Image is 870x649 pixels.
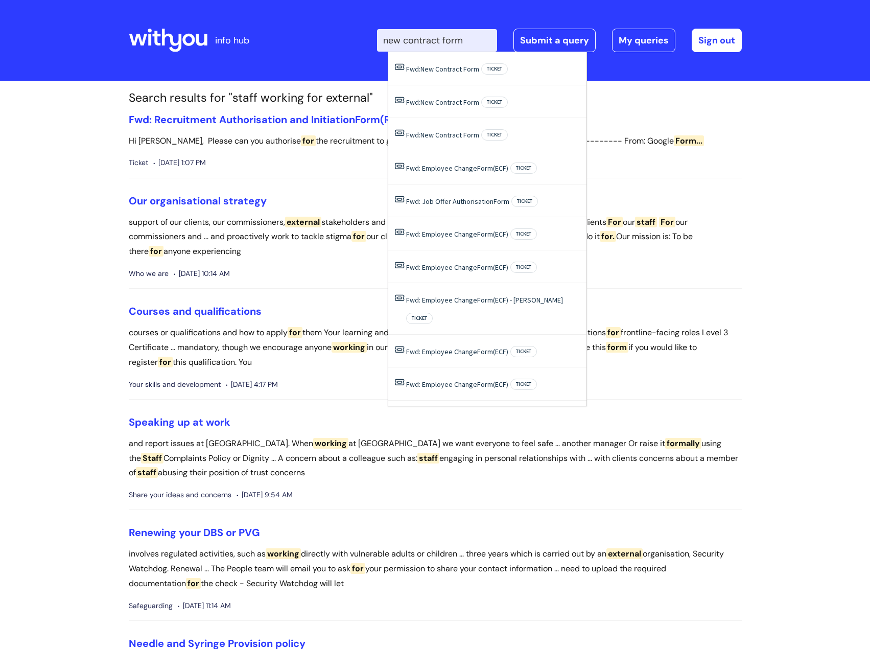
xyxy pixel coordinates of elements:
[129,194,267,207] a: Our organisational strategy
[692,29,742,52] a: Sign out
[510,262,537,273] span: Ticket
[435,64,462,74] span: Contract
[635,217,657,227] span: staff
[129,215,742,259] p: support of our clients, our commissioners, stakeholders and you, our colleagues ... means being t...
[285,217,321,227] span: external
[435,130,462,140] span: Contract
[606,548,643,559] span: external
[350,563,365,574] span: for
[313,438,348,449] span: working
[417,453,439,463] span: staff
[288,327,302,338] span: for
[463,130,479,140] span: Form
[351,231,366,242] span: for
[665,438,701,449] span: formally
[481,129,508,141] span: Ticket
[481,63,508,75] span: Ticket
[377,29,497,52] input: Search
[406,98,479,107] a: Fwd:New Contract Form
[510,346,537,357] span: Ticket
[129,91,742,105] h1: Search results for "staff working for external"
[355,113,380,126] span: Form
[129,113,408,126] a: Fwd: Recruitment Authorisation and InitiationForm(RAF)
[406,64,479,74] a: Fwd:New Contract Form
[510,163,537,174] span: Ticket
[477,263,493,272] span: Form
[511,196,538,207] span: Ticket
[406,263,508,272] a: Fwd: Employee ChangeForm(ECF)
[158,357,173,367] span: for
[477,347,493,356] span: Form
[406,295,563,305] a: Fwd: Employee ChangeForm(ECF) - [PERSON_NAME]
[600,231,616,242] span: for.
[435,98,462,107] span: Contract
[266,548,301,559] span: working
[493,197,509,206] span: Form
[129,326,742,369] p: courses or qualifications and how to apply them Your learning and development plays ... you can a...
[129,156,148,169] span: Ticket
[129,134,742,149] p: Hi [PERSON_NAME], Please can you authorise the recruitment to go out. Thanks ... ---------- messa...
[406,347,508,356] a: Fwd: Employee ChangeForm(ECF)
[332,342,367,353] span: working
[659,217,675,227] span: For
[406,380,508,389] a: Fwd: Employee ChangeForm(ECF)
[237,489,293,501] span: [DATE] 9:54 AM
[606,342,628,353] span: form
[406,229,508,239] a: Fwd: Employee ChangeForm(ECF)
[606,327,621,338] span: for
[129,415,230,429] a: Speaking up at work
[129,526,260,539] a: Renewing your DBS or PVG
[477,164,493,173] span: Form
[477,295,493,305] span: Form
[129,305,262,318] a: Courses and qualifications
[420,64,434,74] span: New
[129,599,173,612] span: Safeguarding
[612,29,675,52] a: My queries
[178,599,231,612] span: [DATE] 11:14 AM
[129,547,742,591] p: involves regulated activities, such as directly with vulnerable adults or children ... three year...
[513,29,596,52] a: Submit a query
[463,64,479,74] span: Form
[174,267,230,280] span: [DATE] 10:14 AM
[674,135,704,146] span: Form...
[129,378,221,391] span: Your skills and development
[606,217,623,227] span: For
[153,156,206,169] span: [DATE] 1:07 PM
[226,378,278,391] span: [DATE] 4:17 PM
[129,489,231,501] span: Share your ideas and concerns
[406,164,508,173] a: Fwd: Employee ChangeForm(ECF)
[215,32,249,49] p: info hub
[186,578,201,589] span: for
[149,246,163,257] span: for
[136,467,158,478] span: staff
[301,135,316,146] span: for
[481,97,508,108] span: Ticket
[477,229,493,239] span: Form
[510,228,537,240] span: Ticket
[377,29,742,52] div: | -
[463,98,479,107] span: Form
[406,130,479,140] a: Fwd:New Contract Form
[129,267,169,280] span: Who we are
[129,436,742,480] p: and report issues at [GEOGRAPHIC_DATA]. When at [GEOGRAPHIC_DATA] we want everyone to feel safe ....
[406,197,509,206] a: Fwd: Job Offer AuthorisationForm
[477,380,493,389] span: Form
[420,130,434,140] span: New
[406,313,433,324] span: Ticket
[141,453,163,463] span: Staff
[420,98,434,107] span: New
[510,379,537,390] span: Ticket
